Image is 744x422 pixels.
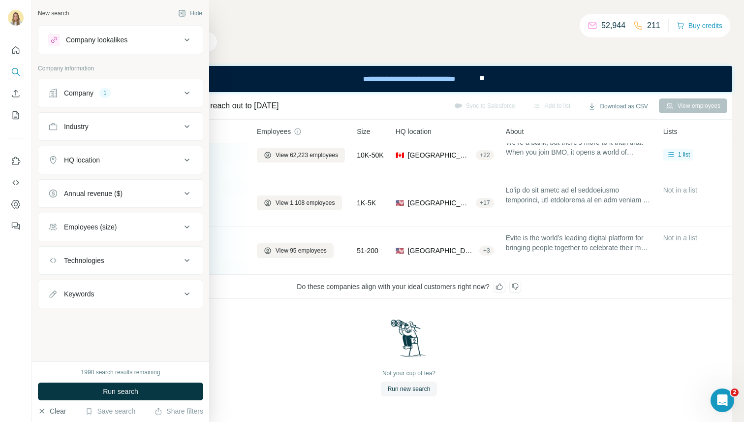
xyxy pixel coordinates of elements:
[476,198,494,207] div: + 17
[64,256,104,265] div: Technologies
[8,85,24,102] button: Enrich CSV
[677,19,722,32] button: Buy credits
[506,127,524,136] span: About
[408,150,472,160] span: [GEOGRAPHIC_DATA], [GEOGRAPHIC_DATA]
[663,127,678,136] span: Lists
[38,182,203,205] button: Annual revenue ($)
[81,368,160,377] div: 1990 search results remaining
[663,186,697,194] span: Not in a list
[64,289,94,299] div: Keywords
[38,249,203,272] button: Technologies
[357,198,376,208] span: 1K-5K
[506,137,651,157] span: We’re a bank, but there’s more to it than that. ​ When you join BMO, it opens a world of opportun...
[408,246,475,256] span: [GEOGRAPHIC_DATA], [US_STATE]
[396,246,404,256] span: 🇺🇸
[506,233,651,253] span: Evite is the world’s leading digital platform for bringing people together to celebrate their mos...
[257,195,342,210] button: View 1,108 employees
[64,189,123,198] div: Annual revenue ($)
[64,222,117,232] div: Employees (size)
[276,151,338,160] span: View 62,223 employees
[581,99,654,114] button: Download as CSV
[357,127,370,136] span: Size
[396,198,404,208] span: 🇺🇸
[103,387,138,396] span: Run search
[8,174,24,192] button: Use Surfe API
[38,383,203,400] button: Run search
[479,246,494,255] div: + 3
[64,122,89,131] div: Industry
[64,88,93,98] div: Company
[155,406,203,416] button: Share filters
[38,64,203,73] p: Company information
[8,152,24,170] button: Use Surfe on LinkedIn
[476,151,494,160] div: + 22
[38,28,203,52] button: Company lookalikes
[381,382,437,396] button: Run new search
[678,150,690,159] span: 1 list
[86,275,732,299] div: Do these companies align with your ideal customers right now?
[8,217,24,235] button: Feedback
[647,20,660,32] p: 211
[276,198,335,207] span: View 1,108 employees
[388,385,431,393] span: Run new search
[408,198,472,208] span: [GEOGRAPHIC_DATA], [US_STATE]
[731,389,739,396] span: 2
[64,155,100,165] div: HQ location
[711,389,734,412] iframe: Intercom live chat
[8,10,24,26] img: Avatar
[38,115,203,138] button: Industry
[601,20,625,32] p: 52,944
[396,127,432,136] span: HQ location
[276,246,327,255] span: View 95 employees
[85,406,135,416] button: Save search
[8,41,24,59] button: Quick start
[663,234,697,242] span: Not in a list
[99,89,111,97] div: 1
[66,35,127,45] div: Company lookalikes
[357,246,378,256] span: 51-200
[38,406,66,416] button: Clear
[257,243,334,258] button: View 95 employees
[396,150,404,160] span: 🇨🇦
[86,12,732,26] h4: Search
[257,127,291,136] span: Employees
[382,369,435,378] div: Not your cup of tea?
[8,63,24,81] button: Search
[506,185,651,205] span: Lo’ip do sit ametc ad el seddoeiusmo temporinci, utl etdolorema al en adm veniam qu no. Exercitat...
[8,195,24,213] button: Dashboard
[357,150,383,160] span: 10K-50K
[38,215,203,239] button: Employees (size)
[8,106,24,124] button: My lists
[38,9,69,18] div: New search
[86,66,732,92] iframe: Banner
[38,148,203,172] button: HQ location
[257,148,345,162] button: View 62,223 employees
[38,81,203,105] button: Company1
[171,6,209,21] button: Hide
[38,282,203,306] button: Keywords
